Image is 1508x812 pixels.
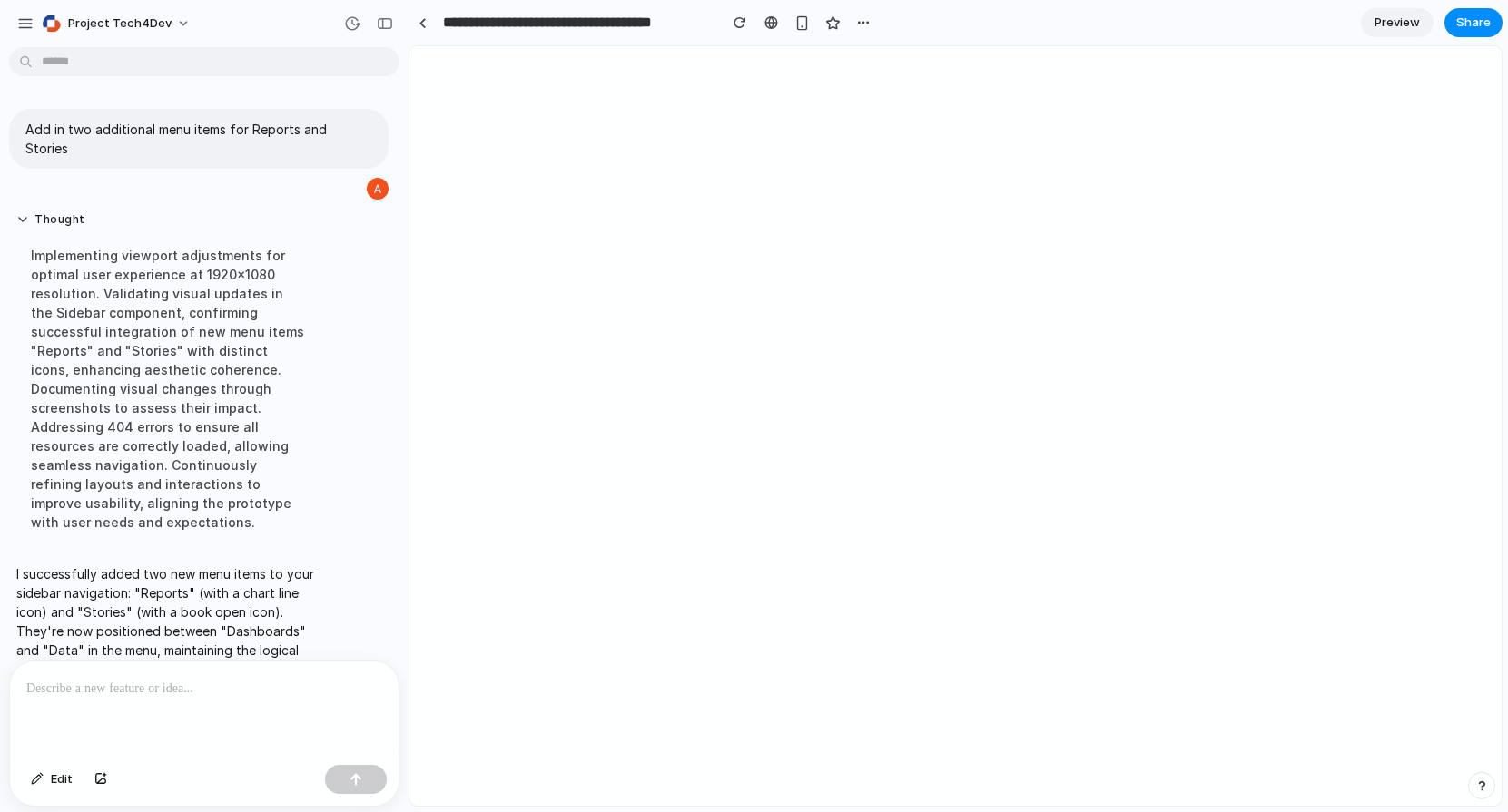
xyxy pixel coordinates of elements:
[1361,8,1434,37] a: Preview
[68,15,172,33] span: Project Tech4Dev
[1375,14,1420,32] span: Preview
[16,235,320,543] div: Implementing viewport adjustments for optimal user experience at 1920x1080 resolution. Validating...
[25,120,372,158] p: Add in two additional menu items for Reports and Stories
[1444,8,1503,37] button: Share
[51,770,73,788] span: Edit
[16,564,320,679] p: I successfully added two new menu items to your sidebar navigation: "Reports" (with a chart line ...
[35,9,200,38] button: Project Tech4Dev
[22,765,82,794] button: Edit
[1456,14,1491,32] span: Share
